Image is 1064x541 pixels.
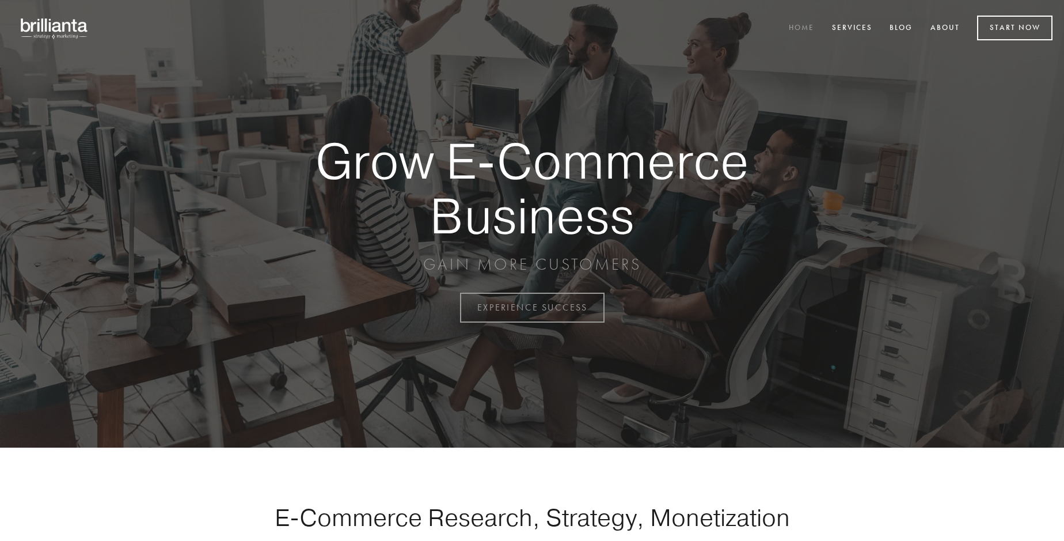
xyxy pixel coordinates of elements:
strong: Grow E-Commerce Business [275,134,789,243]
a: Blog [882,19,920,38]
a: EXPERIENCE SUCCESS [460,293,605,323]
h1: E-Commerce Research, Strategy, Monetization [238,503,826,532]
a: About [923,19,967,38]
a: Home [781,19,822,38]
p: GAIN MORE CUSTOMERS [275,254,789,275]
a: Start Now [977,16,1052,40]
a: Services [824,19,880,38]
img: brillianta - research, strategy, marketing [12,12,98,45]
